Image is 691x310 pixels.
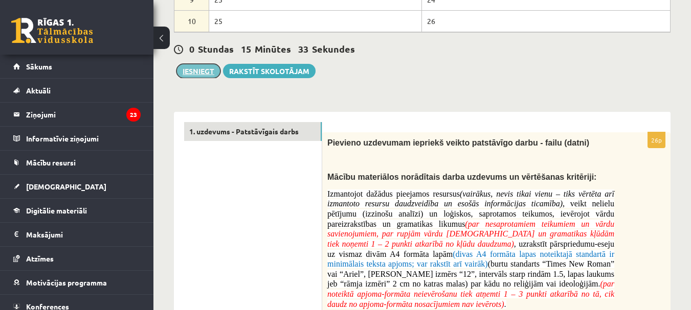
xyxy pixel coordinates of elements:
[174,10,209,32] td: 10
[421,10,670,32] td: 26
[327,189,614,208] i: (vairākus, nevis tikai vienu – tiks vērtēta arī izmantoto resursu daudzveidība un esošās informāc...
[327,220,614,248] span: (par nesaprotamiem teikumiem un vārdu savienojumiem, par rupjām vārdu [DEMOGRAPHIC_DATA] un grama...
[10,10,327,32] body: Bagātinātā teksta redaktors, wiswyg-editor-user-answer-47434018665040
[298,43,308,55] span: 33
[13,247,141,270] a: Atzīmes
[26,127,141,150] legend: Informatīvie ziņojumi
[327,189,614,228] span: Izmantojot dažādus pieejamos resursus , veikt nelielu pētījumu (izzinošu analīzi) un loģiskos, sa...
[26,254,54,263] span: Atzīmes
[327,173,596,181] span: Mācību materiālos norādītais darba uzdevums un vērtēšanas kritēriji:
[13,223,141,246] a: Maksājumi
[189,43,194,55] span: 0
[13,199,141,222] a: Digitālie materiāli
[26,86,51,95] span: Aktuāli
[26,103,141,126] legend: Ziņojumi
[241,43,251,55] span: 15
[504,300,506,308] span: .
[312,43,355,55] span: Sekundes
[13,103,141,126] a: Ziņojumi23
[327,279,614,308] span: (par noteiktā apjoma-formāta neievērošanu tiek atņemti 1 – 3 punkti atkarībā no tā, cik daudz no ...
[126,108,141,122] i: 23
[327,259,614,288] span: (burtu standarts “Times New Roman” vai “Ariel”, [PERSON_NAME] izmērs “12”, intervāls starp rindām...
[255,43,291,55] span: Minūtes
[11,18,93,43] a: Rīgas 1. Tālmācības vidusskola
[26,278,107,287] span: Motivācijas programma
[26,158,76,167] span: Mācību resursi
[13,151,141,174] a: Mācību resursi
[26,223,141,246] legend: Maksājumi
[453,250,459,258] span: (d
[198,43,234,55] span: Stundas
[327,240,614,258] span: , uzrakstīt pārspriedumu-eseju uz vismaz divām A4 formāta lapām
[648,132,665,148] p: 26p
[13,271,141,294] a: Motivācijas programma
[209,10,422,32] td: 25
[26,62,52,71] span: Sākums
[184,122,322,141] a: 1. uzdevums - Patstāvīgais darbs
[223,64,316,78] a: Rakstīt skolotājam
[13,127,141,150] a: Informatīvie ziņojumi
[13,175,141,198] a: [DEMOGRAPHIC_DATA]
[26,182,106,191] span: [DEMOGRAPHIC_DATA]
[26,206,87,215] span: Digitālie materiāli
[13,55,141,78] a: Sākums
[327,138,589,147] span: Pievieno uzdevumam iepriekš veikto patstāvīgo darbu - failu (datni)
[13,79,141,102] a: Aktuāli
[176,64,220,78] button: Iesniegt
[327,250,614,269] span: ivas A4 formāta lapas noteiktajā standartā ir minimālais teksta apjoms; var rakstīt arī vairāk)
